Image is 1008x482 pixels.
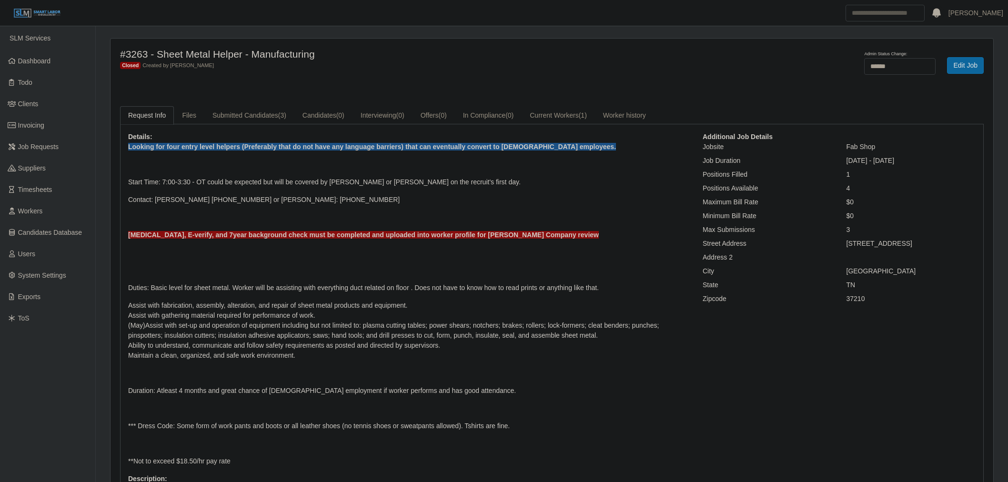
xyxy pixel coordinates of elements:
[353,106,413,125] a: Interviewing
[18,314,30,322] span: ToS
[18,121,44,129] span: Invoicing
[128,341,688,351] li: Ability to understand, communicate and follow safety requirements as posted and directed by super...
[839,280,983,290] div: TN
[128,231,599,239] strong: [MEDICAL_DATA], E-verify, and 7year background check must be completed and uploaded into worker p...
[142,62,214,68] span: Created by [PERSON_NAME]
[294,106,353,125] a: Candidates
[128,421,688,431] p: *** Dress Code: Some form of work pants and boots or all leather shoes (no tennis shoes or sweatp...
[696,211,839,221] div: Minimum Bill Rate
[439,111,447,119] span: (0)
[696,197,839,207] div: Maximum Bill Rate
[696,280,839,290] div: State
[18,79,32,86] span: Todo
[128,386,688,396] p: Duration: Atleast 4 months and great chance of [DEMOGRAPHIC_DATA] employment if worker performs a...
[204,106,294,125] a: Submitted Candidates
[18,186,52,193] span: Timesheets
[696,225,839,235] div: Max Submissions
[336,111,344,119] span: (0)
[120,62,141,70] span: Closed
[839,142,983,152] div: Fab Shop
[10,34,50,42] span: SLM Services
[864,51,907,58] label: Admin Status Change:
[18,271,66,279] span: System Settings
[696,239,839,249] div: Street Address
[120,48,618,60] h4: #3263 - Sheet Metal Helper - Manufacturing
[13,8,61,19] img: SLM Logo
[128,321,688,341] li: (May)Assist with set-up and operation of equipment including but not limited to: plasma cutting t...
[18,57,51,65] span: Dashboard
[174,106,204,125] a: Files
[18,293,40,301] span: Exports
[703,133,773,141] b: Additional Job Details
[839,239,983,249] div: [STREET_ADDRESS]
[18,143,59,151] span: Job Requests
[455,106,522,125] a: In Compliance
[413,106,455,125] a: Offers
[18,164,46,172] span: Suppliers
[128,283,688,293] p: Duties: Basic level for sheet metal. Worker will be assisting with everything duct related on flo...
[839,156,983,166] div: [DATE] - [DATE]
[947,57,984,74] a: Edit Job
[128,301,688,311] li: Assist with fabrication, assembly, alteration, and repair of sheet metal products and equipment.
[128,143,616,151] strong: Looking for four entry level helpers (Preferably that do not have any language barriers) that can...
[18,250,36,258] span: Users
[696,156,839,166] div: Job Duration
[839,183,983,193] div: 4
[396,111,404,119] span: (0)
[128,311,688,321] li: Assist with gathering material required for performance of work.
[696,294,839,304] div: Zipcode
[839,170,983,180] div: 1
[128,133,152,141] b: Details:
[839,225,983,235] div: 3
[696,252,839,262] div: Address 2
[839,197,983,207] div: $0
[128,351,688,361] li: Maintain a clean, organized, and safe work environment.
[278,111,286,119] span: (3)
[128,195,688,205] p: Contact: [PERSON_NAME] [PHONE_NUMBER] or [PERSON_NAME]: [PHONE_NUMBER]
[579,111,587,119] span: (1)
[696,142,839,152] div: Jobsite
[18,100,39,108] span: Clients
[696,183,839,193] div: Positions Available
[128,177,688,187] p: Start Time: 7:00-3:30 - OT could be expected but will be covered by [PERSON_NAME] or [PERSON_NAME...
[18,207,43,215] span: Workers
[839,266,983,276] div: [GEOGRAPHIC_DATA]
[128,456,688,466] p: **Not to exceed $18.50/hr pay rate
[846,5,925,21] input: Search
[948,8,1003,18] a: [PERSON_NAME]
[522,106,595,125] a: Current Workers
[595,106,654,125] a: Worker history
[839,211,983,221] div: $0
[696,170,839,180] div: Positions Filled
[18,229,82,236] span: Candidates Database
[839,294,983,304] div: 37210
[120,106,174,125] a: Request Info
[696,266,839,276] div: City
[505,111,514,119] span: (0)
